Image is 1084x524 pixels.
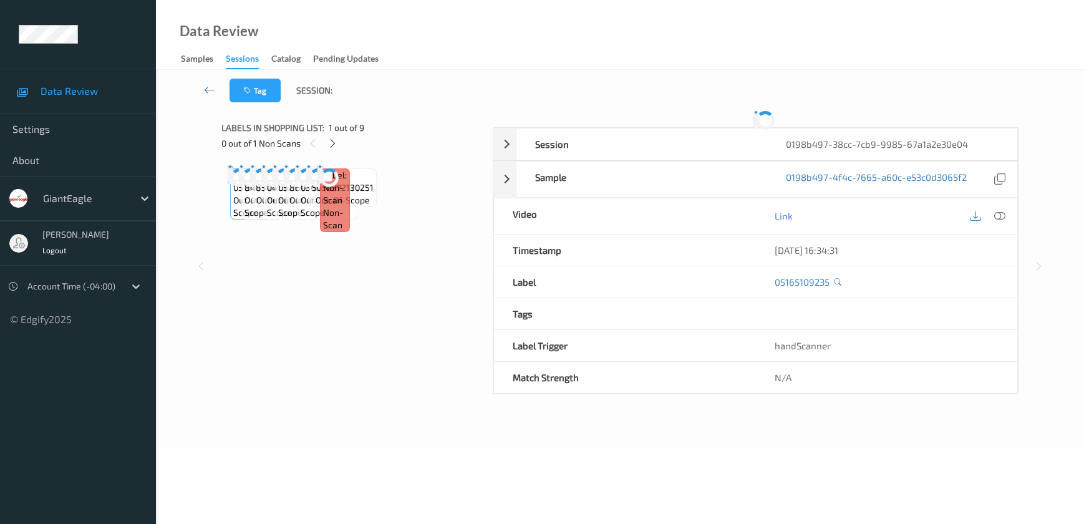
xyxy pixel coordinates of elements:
[301,194,354,219] span: out-of-scope
[775,210,793,222] a: Link
[289,194,344,206] span: out-of-scope
[494,330,755,361] div: Label Trigger
[494,362,755,393] div: Match Strength
[278,194,332,219] span: out-of-scope
[775,276,830,288] a: 05165109235
[271,52,301,68] div: Catalog
[226,51,271,69] a: Sessions
[323,206,347,231] span: non-scan
[233,194,286,219] span: out-of-scope
[494,235,755,266] div: Timestamp
[181,52,213,68] div: Samples
[493,128,1018,160] div: Session0198b497-38cc-7cb9-9985-67a1a2e30e04
[329,122,364,134] span: 1 out of 9
[296,84,332,97] span: Session:
[756,330,1017,361] div: handScanner
[230,79,281,102] button: Tag
[786,171,967,188] a: 0198b497-4f4c-7665-a60c-e53c0d3065f2
[256,194,311,206] span: out-of-scope
[267,194,321,219] span: out-of-scope
[226,52,259,69] div: Sessions
[494,298,755,329] div: Tags
[180,25,258,37] div: Data Review
[313,52,379,68] div: Pending Updates
[271,51,313,68] a: Catalog
[516,162,767,197] div: Sample
[313,51,391,68] a: Pending Updates
[767,129,1018,160] div: 0198b497-38cc-7cb9-9985-67a1a2e30e04
[756,362,1017,393] div: N/A
[494,198,755,234] div: Video
[494,266,755,298] div: Label
[516,129,767,160] div: Session
[244,194,298,219] span: out-of-scope
[493,161,1018,198] div: Sample0198b497-4f4c-7665-a60c-e53c0d3065f2
[221,135,484,151] div: 0 out of 1 Non Scans
[221,122,324,134] span: Labels in shopping list:
[181,51,226,68] a: Samples
[775,244,999,256] div: [DATE] 16:34:31
[316,194,370,206] span: out-of-scope
[323,169,347,206] span: Label: Non-Scan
